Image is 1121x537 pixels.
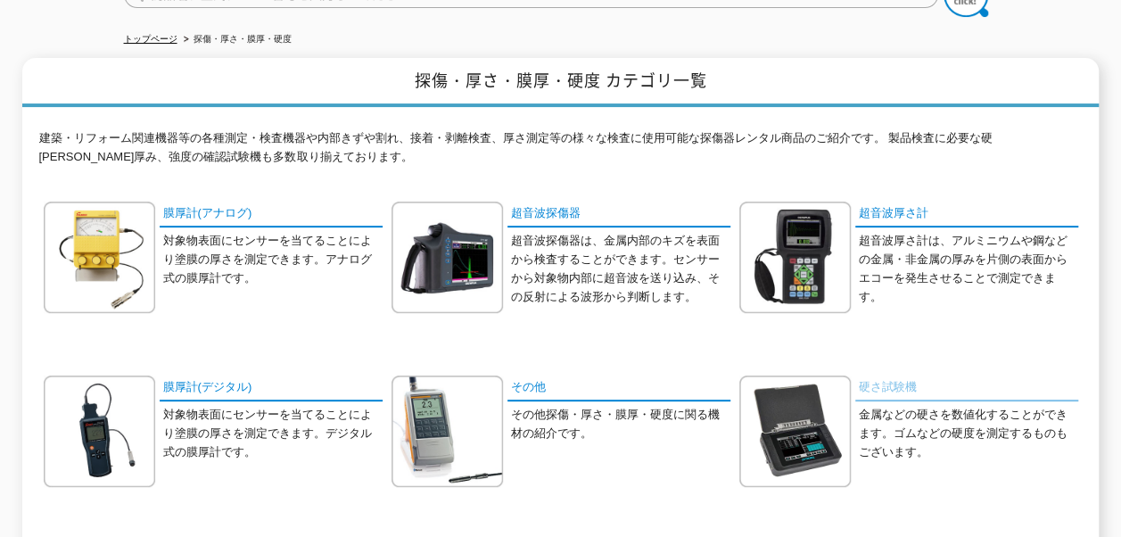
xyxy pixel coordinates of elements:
a: 硬さ試験機 [855,376,1078,401]
a: 超音波厚さ計 [855,202,1078,227]
a: その他 [507,376,730,401]
p: 金属などの硬さを数値化することができます。ゴムなどの硬度を測定するものもございます。 [859,406,1078,461]
h1: 探傷・厚さ・膜厚・硬度 カテゴリ一覧 [22,58,1099,107]
a: 膜厚計(アナログ) [160,202,383,227]
p: 建築・リフォーム関連機器等の各種測定・検査機器や内部きずや割れ、接着・剥離検査、厚さ測定等の様々な検査に使用可能な探傷器レンタル商品のご紹介です。 製品検査に必要な硬[PERSON_NAME]厚... [39,129,1083,176]
p: その他探傷・厚さ・膜厚・硬度に関る機材の紹介です。 [511,406,730,443]
li: 探傷・厚さ・膜厚・硬度 [180,30,292,49]
a: 膜厚計(デジタル) [160,376,383,401]
p: 超音波探傷器は、金属内部のキズを表面から検査することができます。センサーから対象物内部に超音波を送り込み、その反射による波形から判断します。 [511,232,730,306]
p: 超音波厚さ計は、アルミニウムや鋼などの金属・非金属の厚みを片側の表面からエコーを発生させることで測定できます。 [859,232,1078,306]
a: トップページ [124,34,177,44]
img: 膜厚計(デジタル) [44,376,155,487]
p: 対象物表面にセンサーを当てることにより塗膜の厚さを測定できます。アナログ式の膜厚計です。 [163,232,383,287]
img: 硬さ試験機 [739,376,851,487]
img: 超音波厚さ計 [739,202,851,313]
p: 対象物表面にセンサーを当てることにより塗膜の厚さを測定できます。デジタル式の膜厚計です。 [163,406,383,461]
img: その他 [392,376,503,487]
a: 超音波探傷器 [507,202,730,227]
img: 超音波探傷器 [392,202,503,313]
img: 膜厚計(アナログ) [44,202,155,313]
